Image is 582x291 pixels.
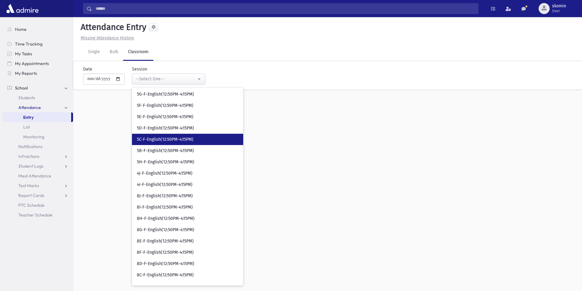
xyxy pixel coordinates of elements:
a: Students [2,93,73,103]
span: 5C-F-English(12:50PM-4:15PM) [137,136,193,143]
span: PTC Schedule [18,202,45,208]
span: Student Logs [18,163,43,169]
a: Meal Attendance [2,171,73,181]
span: Entry [23,115,34,120]
span: 5B-F-English(12:50PM-4:15PM) [137,148,194,154]
span: Infractions [18,154,39,159]
a: School [2,83,73,93]
u: Missing Attendance History [81,35,134,41]
span: 5F-F-English(12:50PM-4:15PM) [137,103,193,109]
a: Home [2,24,73,34]
span: 8D-F-English(12:50PM-4:15PM) [137,261,194,267]
a: Teacher Schedule [2,210,73,220]
a: Attendance [2,103,73,112]
span: 4J-F-English(12:50PM-4:15PM) [137,170,192,176]
span: School [15,85,28,91]
span: 5E-F-English(12:50PM-4:15PM) [137,114,193,120]
a: Time Tracking [2,39,73,49]
span: 5D-F-English(12:50PM-4:15PM) [137,125,194,131]
a: Classroom [123,44,153,61]
span: List [23,124,30,130]
button: --Select One-- [132,74,205,85]
label: Session [132,66,147,72]
a: Single [83,44,105,61]
span: Test Marks [18,183,39,188]
a: Missing Attendance History [78,35,134,41]
a: Monitoring [2,132,73,142]
a: Report Cards [2,191,73,200]
span: Teacher Schedule [18,212,53,218]
a: PTC Schedule [2,200,73,210]
span: 5H-F-English(12:50PM-4:15PM) [137,159,194,165]
span: 5G-F-English(12:50PM-4:15PM) [137,91,194,97]
span: My Reports [15,71,37,76]
a: Bulk [105,44,123,61]
h5: Attendance Entry [78,22,146,32]
a: List [2,122,73,132]
img: AdmirePro [5,2,40,15]
span: Students [18,95,35,100]
span: Meal Attendance [18,173,51,179]
span: 8I-F-English(12:50PM-4:15PM) [137,204,193,210]
span: Attendance [18,105,41,110]
a: Test Marks [2,181,73,191]
a: Infractions [2,151,73,161]
a: My Reports [2,68,73,78]
input: Search [92,3,478,14]
div: --Select One-- [136,76,196,82]
a: Entry [2,112,71,122]
a: Notifications [2,142,73,151]
span: 8J-F-English(12:50PM-4:15PM) [137,193,193,199]
span: Home [15,27,27,32]
span: User [552,9,566,13]
a: Student Logs [2,161,73,171]
span: Notifications [18,144,42,149]
span: My Appointments [15,61,49,66]
a: My Tasks [2,49,73,59]
span: 8C-F-English(12:50PM-4:15PM) [137,272,194,278]
span: 8G-F-English(12:50PM-4:15PM) [137,227,194,233]
span: 8F-F-English(12:50PM-4:15PM) [137,249,194,256]
label: Date [83,66,92,72]
span: Time Tracking [15,41,42,47]
span: skomin [552,4,566,9]
span: 8E-F-English(12:50PM-4:15PM) [137,238,194,244]
span: My Tasks [15,51,32,56]
a: My Appointments [2,59,73,68]
span: 4I-F-English(12:50PM-4:15PM) [137,182,192,188]
span: Monitoring [23,134,44,140]
span: Report Cards [18,193,44,198]
span: 8H-F-English(12:50PM-4:15PM) [137,216,195,222]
